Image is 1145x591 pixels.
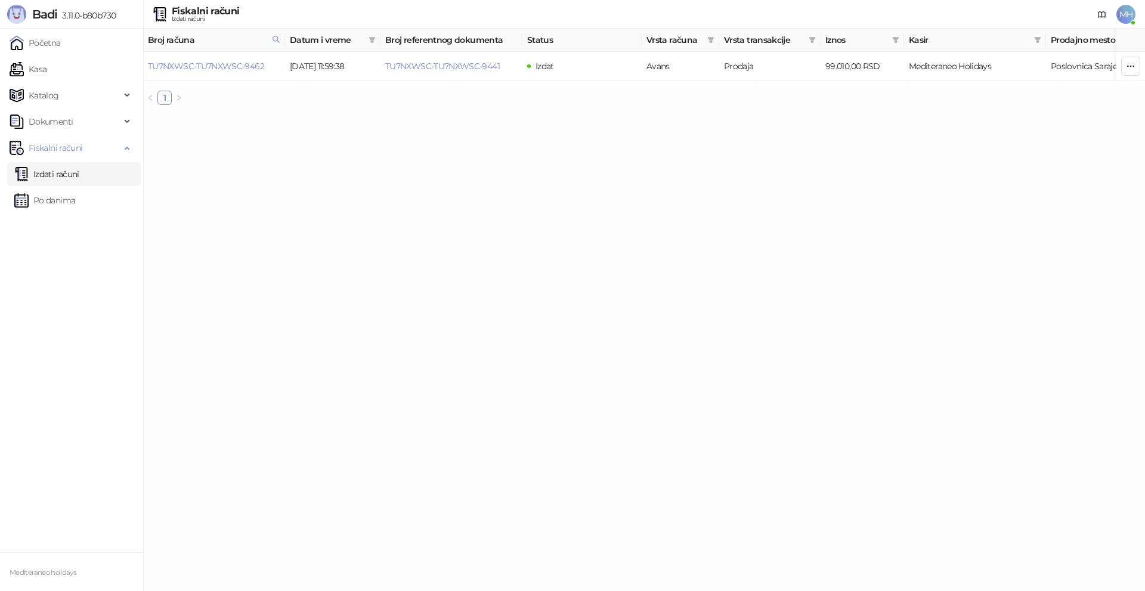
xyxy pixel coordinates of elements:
th: Vrsta računa [642,29,719,52]
div: Fiskalni računi [172,7,239,16]
span: Katalog [29,83,59,107]
span: filter [369,36,376,44]
span: filter [366,31,378,49]
th: Vrsta transakcije [719,29,821,52]
th: Status [522,29,642,52]
span: Dokumenti [29,110,73,134]
a: Početna [10,31,61,55]
span: Broj računa [148,33,267,47]
span: filter [892,36,899,44]
td: Mediteraneo Holidays [904,52,1046,81]
li: Sledeća strana [172,91,186,105]
a: Dokumentacija [1093,5,1112,24]
span: filter [1034,36,1041,44]
span: Iznos [825,33,887,47]
td: Avans [642,52,719,81]
span: Izdat [536,61,554,72]
td: TU7NXWSC-TU7NXWSC-9462 [143,52,285,81]
button: left [143,91,157,105]
span: Vrsta transakcije [724,33,804,47]
a: TU7NXWSC-TU7NXWSC-9462 [148,61,264,72]
span: filter [890,31,902,49]
li: Prethodna strana [143,91,157,105]
td: [DATE] 11:59:38 [285,52,380,81]
a: Po danima [14,188,75,212]
span: filter [1032,31,1044,49]
span: Vrsta računa [646,33,703,47]
span: filter [809,36,816,44]
span: MH [1116,5,1135,24]
span: filter [806,31,818,49]
span: Fiskalni računi [29,136,82,160]
span: filter [705,31,717,49]
span: Datum i vreme [290,33,364,47]
th: Broj referentnog dokumenta [380,29,522,52]
td: Prodaja [719,52,821,81]
span: 3.11.0-b80b730 [57,10,116,21]
span: right [175,94,182,101]
td: 99.010,00 RSD [821,52,904,81]
a: Kasa [10,57,47,81]
span: Badi [32,7,57,21]
span: filter [707,36,714,44]
a: TU7NXWSC-TU7NXWSC-9441 [385,61,500,72]
div: Izdati računi [172,16,239,22]
img: Logo [7,5,26,24]
li: 1 [157,91,172,105]
span: Kasir [909,33,1029,47]
button: right [172,91,186,105]
th: Kasir [904,29,1046,52]
th: Broj računa [143,29,285,52]
small: Mediteraneo holidays [10,568,76,577]
span: left [147,94,154,101]
a: Izdati računi [14,162,79,186]
a: 1 [158,91,171,104]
